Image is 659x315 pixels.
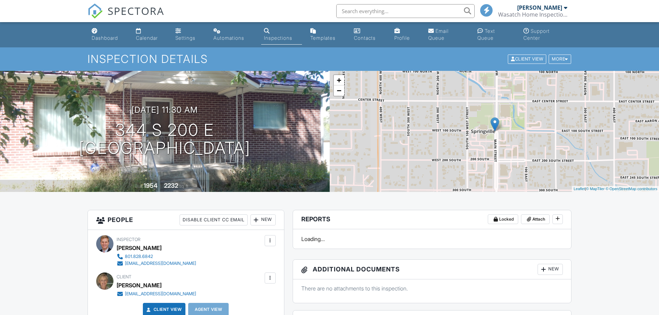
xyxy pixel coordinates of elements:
div: Settings [175,35,195,41]
a: [EMAIL_ADDRESS][DOMAIN_NAME] [117,290,196,297]
div: 2232 [164,182,178,189]
a: Zoom in [334,75,344,85]
div: Inspections [264,35,292,41]
div: 801.828.6842 [125,254,153,259]
div: [EMAIL_ADDRESS][DOMAIN_NAME] [125,291,196,297]
a: Client View [507,56,548,61]
div: [EMAIL_ADDRESS][DOMAIN_NAME] [125,261,196,266]
h3: [DATE] 11:30 am [131,105,198,114]
div: Templates [310,35,336,41]
div: [PERSON_NAME] [517,4,562,11]
a: Inspections [261,25,302,45]
span: Client [117,274,131,279]
div: More [549,55,571,64]
div: | [572,186,659,192]
div: Client View [508,55,546,64]
div: Support Center [523,28,550,41]
a: [EMAIL_ADDRESS][DOMAIN_NAME] [117,260,196,267]
div: Profile [394,35,410,41]
div: Text Queue [477,28,495,41]
a: Client View [145,306,182,313]
div: Email Queue [428,28,449,41]
span: sq. ft. [179,184,189,189]
input: Search everything... [336,4,475,18]
a: © MapTiler [586,187,605,191]
a: © OpenStreetMap contributors [606,187,657,191]
a: 801.828.6842 [117,253,196,260]
a: Templates [308,25,346,45]
div: New [250,214,276,225]
div: Contacts [354,35,376,41]
a: Dashboard [89,25,128,45]
a: SPECTORA [88,9,164,24]
div: Dashboard [92,35,118,41]
span: Inspector [117,237,140,242]
p: There are no attachments to this inspection. [301,285,563,292]
span: Built [135,184,143,189]
h3: People [88,210,284,230]
div: New [538,264,563,275]
div: Disable Client CC Email [180,214,248,225]
img: The Best Home Inspection Software - Spectora [88,3,103,19]
div: Automations [213,35,244,41]
span: SPECTORA [108,3,164,18]
a: Zoom out [334,85,344,96]
a: Text Queue [475,25,515,45]
div: [PERSON_NAME] [117,243,162,253]
a: Calendar [133,25,167,45]
a: Company Profile [392,25,420,45]
div: 1954 [144,182,157,189]
div: [PERSON_NAME] [117,280,162,290]
h1: 344 S 200 E [GEOGRAPHIC_DATA] [79,121,250,158]
a: Contacts [351,25,386,45]
div: Calendar [136,35,158,41]
a: Automations (Basic) [211,25,255,45]
a: Support Center [521,25,570,45]
h3: Additional Documents [293,260,571,279]
h1: Inspection Details [88,53,572,65]
a: Settings [173,25,205,45]
a: Leaflet [574,187,585,191]
div: Wasatch Home Inspections [498,11,567,18]
a: Email Queue [425,25,469,45]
